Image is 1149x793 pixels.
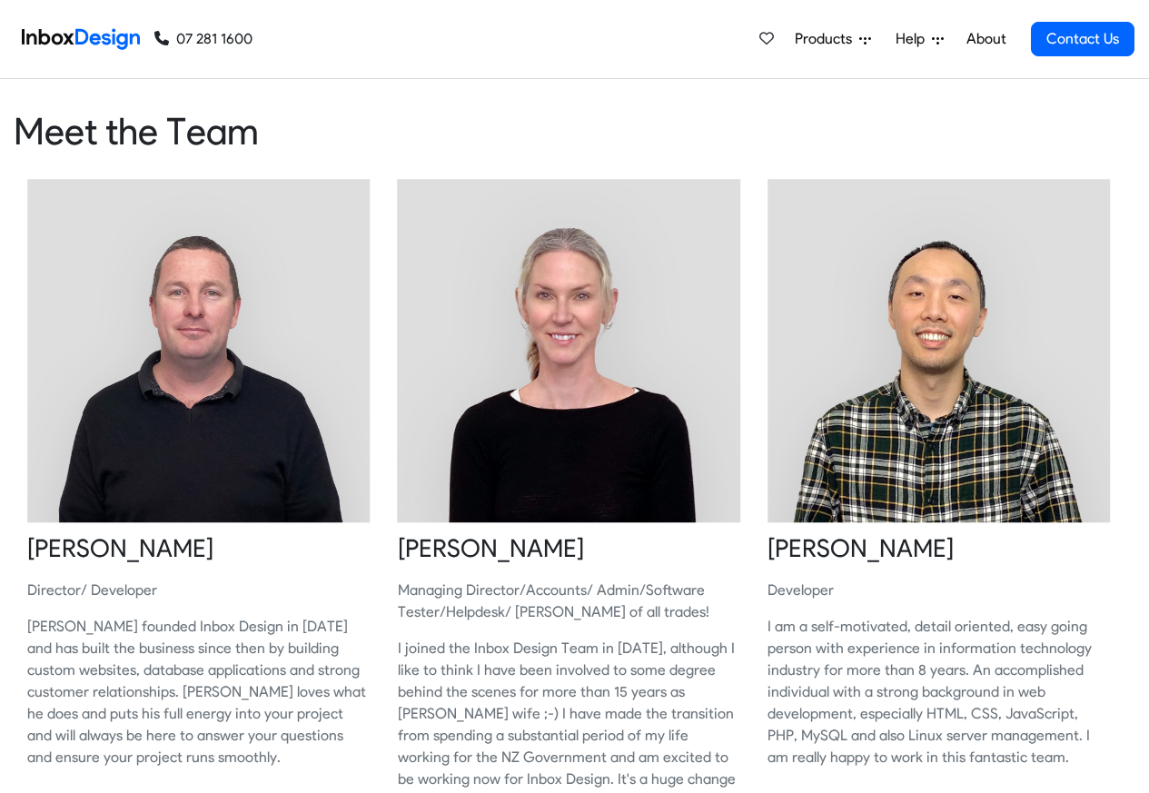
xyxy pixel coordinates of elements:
[795,28,859,50] span: Products
[787,21,878,57] a: Products
[768,580,1111,601] p: Developer
[398,580,741,623] p: Managing Director/Accounts/ Admin/Software Tester/Helpdesk/ [PERSON_NAME] of all trades!
[768,532,1111,565] heading: [PERSON_NAME]
[27,616,371,768] p: [PERSON_NAME] founded Inbox Design in [DATE] and has built the business since then by building cu...
[768,179,1111,522] img: 2021_09_23_ken.jpg
[896,28,932,50] span: Help
[27,179,371,522] img: 2021_09_23_sheldon.jpg
[398,179,741,522] img: 2021_09_23_jenny.jpg
[27,580,371,601] p: Director/ Developer
[888,21,951,57] a: Help
[154,28,253,50] a: 07 281 1600
[961,21,1011,57] a: About
[1031,22,1134,56] a: Contact Us
[14,108,1135,154] heading: Meet the Team
[27,532,371,565] heading: [PERSON_NAME]
[398,532,741,565] heading: [PERSON_NAME]
[768,616,1111,768] p: I am a self-motivated, detail oriented, easy going person with experience in information technolo...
